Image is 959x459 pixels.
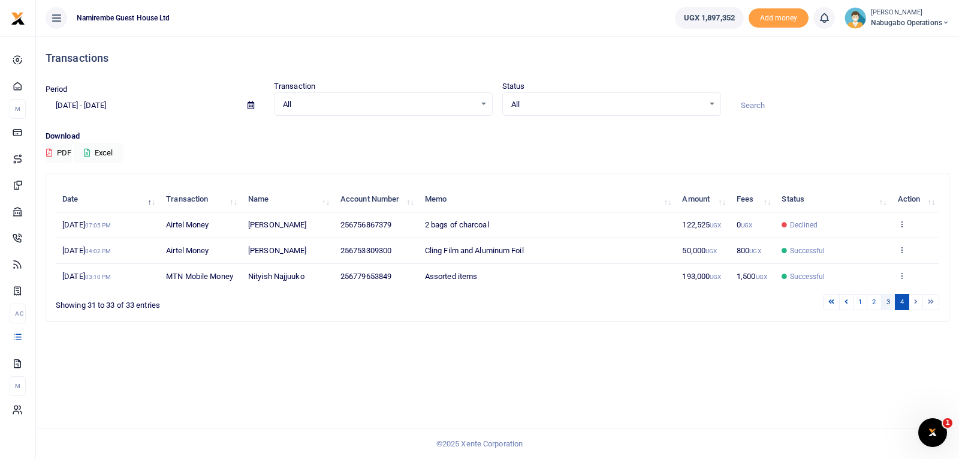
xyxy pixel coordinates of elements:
a: 3 [881,294,895,310]
span: All [511,98,704,110]
span: Cling Film and Aluminum Foil [425,246,524,255]
th: Name: activate to sort column ascending [242,187,334,212]
span: Nityish Najjuuko [248,272,304,281]
th: Amount: activate to sort column ascending [675,187,730,212]
span: 256753309300 [340,246,391,255]
small: UGX [705,248,717,254]
div: Showing 31 to 33 of 33 entries [56,293,419,311]
a: UGX 1,897,352 [675,7,744,29]
img: logo-small [11,11,25,26]
span: [PERSON_NAME] [248,220,306,229]
span: Nabugabo operations [871,17,949,28]
a: 1 [853,294,867,310]
span: [DATE] [62,246,111,255]
span: 800 [737,246,761,255]
th: Transaction: activate to sort column ascending [159,187,242,212]
input: Search [731,95,949,116]
span: Airtel Money [166,220,209,229]
iframe: Intercom live chat [918,418,947,447]
small: UGX [756,274,767,280]
a: Add money [749,13,809,22]
span: 122,525 [682,220,721,229]
span: Successful [790,271,825,282]
li: Wallet ballance [670,7,749,29]
img: profile-user [845,7,866,29]
label: Transaction [274,80,315,92]
li: M [10,376,26,396]
th: Action: activate to sort column ascending [891,187,939,212]
span: 1 [943,418,952,428]
span: Successful [790,245,825,256]
small: UGX [710,222,721,229]
small: 07:05 PM [85,222,111,229]
button: Excel [74,143,123,163]
label: Period [46,83,68,95]
span: All [283,98,475,110]
small: UGX [741,222,752,229]
a: logo-small logo-large logo-large [11,13,25,22]
th: Status: activate to sort column ascending [775,187,891,212]
small: [PERSON_NAME] [871,8,949,18]
span: Airtel Money [166,246,209,255]
small: 03:10 PM [85,274,111,280]
button: PDF [46,143,72,163]
li: M [10,99,26,119]
small: UGX [749,248,761,254]
span: Declined [790,220,818,230]
span: [PERSON_NAME] [248,246,306,255]
a: profile-user [PERSON_NAME] Nabugabo operations [845,7,949,29]
a: 2 [867,294,881,310]
span: 1,500 [737,272,767,281]
span: [DATE] [62,220,111,229]
span: 50,000 [682,246,717,255]
th: Date: activate to sort column descending [56,187,159,212]
small: 04:02 PM [85,248,111,254]
input: select period [46,95,238,116]
th: Account Number: activate to sort column ascending [334,187,418,212]
span: Assorted items [425,272,477,281]
span: 256779653849 [340,272,391,281]
li: Ac [10,304,26,323]
small: UGX [710,274,721,280]
th: Fees: activate to sort column ascending [730,187,775,212]
a: 4 [895,294,909,310]
li: Toup your wallet [749,8,809,28]
label: Status [502,80,525,92]
span: 2 bags of charcoal [425,220,489,229]
p: Download [46,130,949,143]
span: Namirembe Guest House Ltd [72,13,175,23]
span: Add money [749,8,809,28]
span: 0 [737,220,752,229]
span: 256756867379 [340,220,391,229]
h4: Transactions [46,52,949,65]
span: [DATE] [62,272,111,281]
th: Memo: activate to sort column ascending [418,187,676,212]
span: 193,000 [682,272,721,281]
span: MTN Mobile Money [166,272,233,281]
span: UGX 1,897,352 [684,12,735,24]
